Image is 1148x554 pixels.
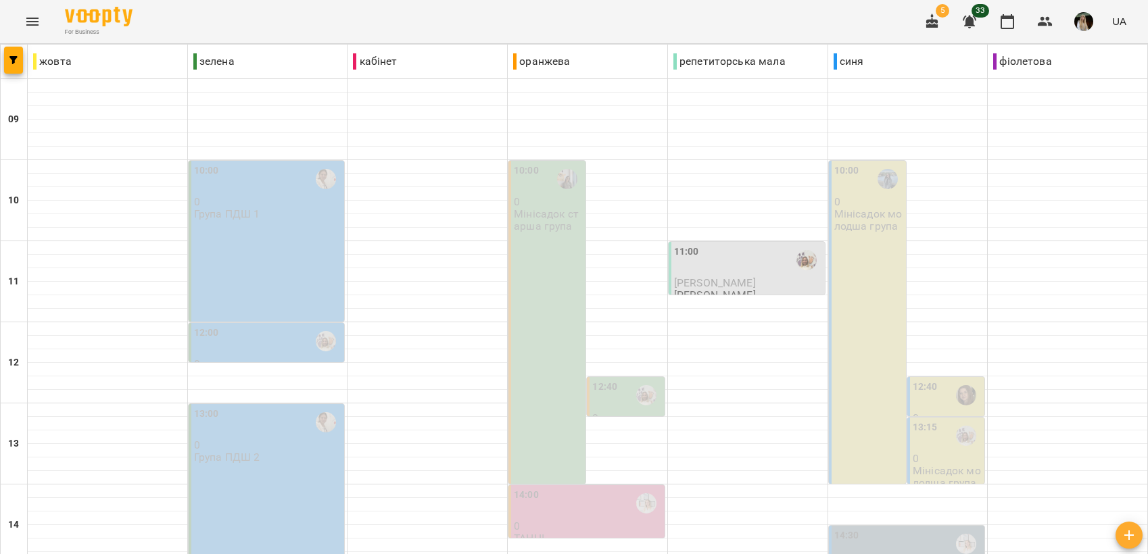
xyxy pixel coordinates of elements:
p: 0 [913,453,982,464]
label: 12:40 [592,380,617,395]
h6: 13 [8,436,19,451]
h6: 09 [8,112,19,127]
p: оранжева [513,53,570,70]
p: 0 [913,412,982,424]
img: Киричук Тетяна Миколаївна [636,385,656,405]
img: Дзядик Наталія [636,493,656,513]
h6: 14 [8,518,19,532]
p: 0 [514,520,662,532]
h6: 12 [8,355,19,370]
label: 13:00 [194,407,219,422]
p: кабінет [353,53,397,70]
img: db9e5aee73aab2f764342d08fe444bbe.JPG [1074,12,1093,31]
p: Група ПДШ 1 [194,208,260,220]
label: 10:00 [194,163,219,178]
img: Рущак Василина Василівна [316,412,336,432]
p: ТАНЦІ [514,532,544,544]
p: Мінісадок молодша група [913,465,982,488]
img: Voopty Logo [65,7,133,26]
img: Киричук Тетяна Миколаївна [316,331,336,351]
label: 12:40 [913,380,938,395]
p: жовта [33,53,72,70]
p: 0 [514,196,583,207]
button: UA [1107,9,1132,34]
img: Киричук Тетяна Миколаївна [796,250,817,270]
span: 5 [936,4,949,18]
p: 0 [834,196,903,207]
p: [PERSON_NAME] [674,289,756,301]
label: 10:00 [834,163,859,178]
p: 0 [592,412,661,424]
label: 13:15 [913,420,938,435]
label: 14:30 [834,528,859,543]
img: Рущак Василина Василівна [316,169,336,189]
p: 0 [194,439,342,451]
p: зелена [193,53,235,70]
label: 12:00 [194,326,219,341]
span: [PERSON_NAME] [674,276,756,289]
span: 33 [972,4,989,18]
p: фіолетова [993,53,1051,70]
img: Гарасим Ольга Богданівна [878,169,898,189]
h6: 10 [8,193,19,208]
p: Мінісадок старша група [514,208,583,232]
label: 11:00 [674,245,699,259]
span: For Business [65,28,133,36]
p: синя [834,53,864,70]
label: 14:00 [514,488,539,503]
img: Савуляк Анна Романівна [956,385,976,405]
img: Дзядик Наталія [956,534,976,554]
p: 0 [194,358,342,370]
p: Мінісадок молодша група [834,208,903,232]
h6: 11 [8,274,19,289]
img: Німців Ксенія Петрівна [557,169,577,189]
p: Група ПДШ 2 [194,451,260,463]
p: репетиторська мала [673,53,786,70]
img: Киричук Тетяна Миколаївна [956,426,976,446]
span: UA [1112,14,1126,28]
label: 10:00 [514,163,539,178]
p: 0 [194,196,342,207]
button: Створити урок [1116,522,1143,549]
button: Menu [16,5,49,38]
